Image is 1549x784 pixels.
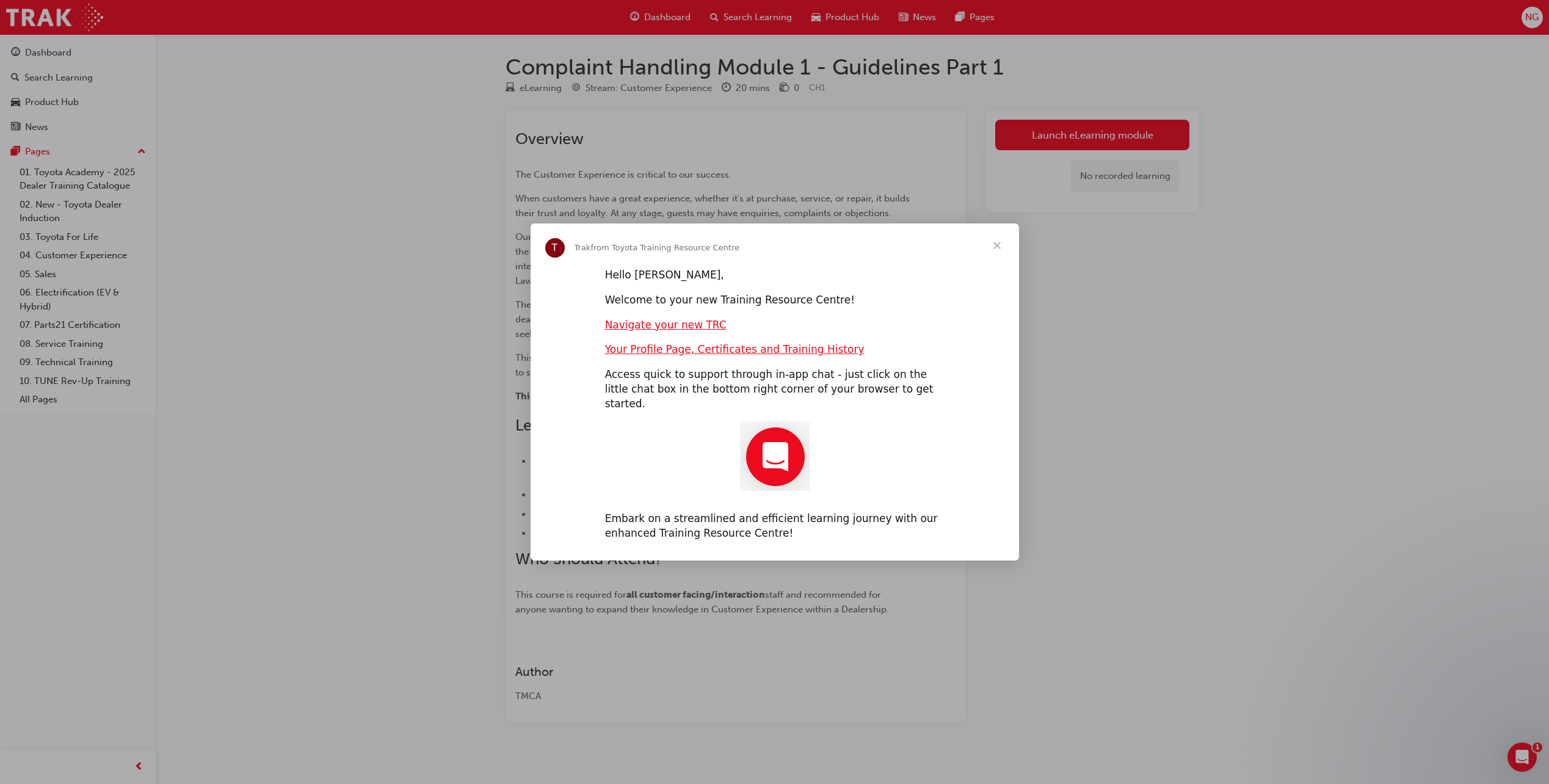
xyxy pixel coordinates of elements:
[605,512,945,541] div: Embark on a streamlined and efficient learning journey with our enhanced Training Resource Centre!
[975,223,1019,267] span: Close
[575,243,591,252] span: Trak
[545,238,565,258] div: Profile image for Trak
[590,243,739,252] span: from Toyota Training Resource Centre
[605,343,865,355] a: Your Profile Page, Certificates and Training History
[605,268,945,283] div: Hello [PERSON_NAME],
[605,293,945,308] div: Welcome to your new Training Resource Centre!
[605,319,727,331] a: Navigate your new TRC
[605,368,945,411] div: Access quick to support through in-app chat - just click on the little chat box in the bottom rig...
